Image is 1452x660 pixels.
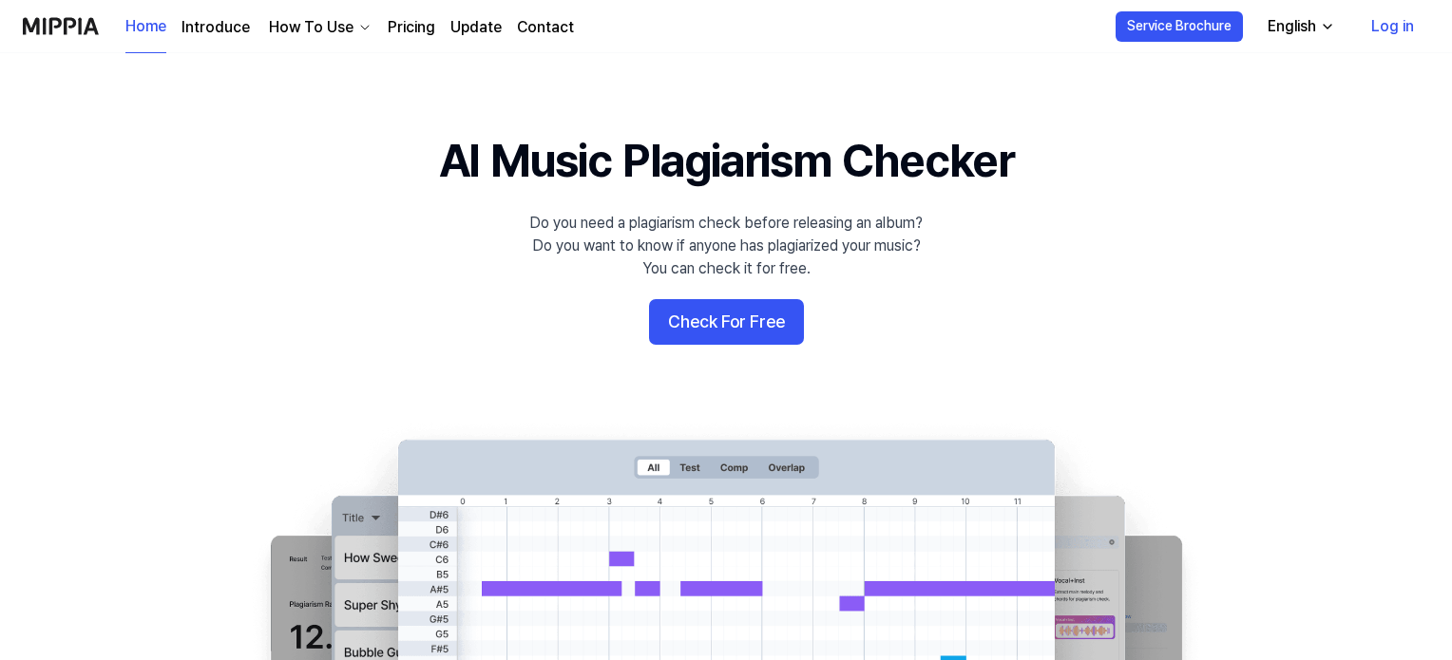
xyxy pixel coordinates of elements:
button: English [1252,8,1347,46]
a: Contact [517,16,574,39]
button: Service Brochure [1116,11,1243,42]
div: English [1264,15,1320,38]
button: How To Use [265,16,373,39]
div: How To Use [265,16,357,39]
a: Pricing [388,16,435,39]
a: Update [450,16,502,39]
a: Introduce [181,16,250,39]
button: Check For Free [649,299,804,345]
div: Do you need a plagiarism check before releasing an album? Do you want to know if anyone has plagi... [529,212,923,280]
a: Home [125,1,166,53]
h1: AI Music Plagiarism Checker [439,129,1014,193]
